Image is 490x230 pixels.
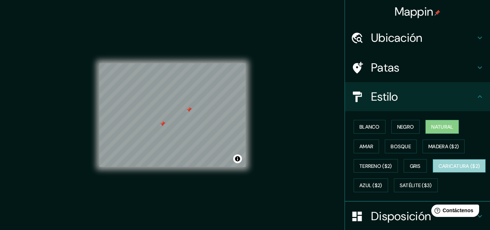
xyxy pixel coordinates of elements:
[410,163,421,169] font: Gris
[438,163,480,169] font: Caricatura ($2)
[435,10,440,16] img: pin-icon.png
[433,159,486,173] button: Caricatura ($2)
[425,202,482,222] iframe: Lanzador de widgets de ayuda
[345,53,490,82] div: Patas
[354,140,379,153] button: Amar
[404,159,427,173] button: Gris
[345,82,490,111] div: Estilo
[431,124,453,130] font: Natural
[354,159,398,173] button: Terreno ($2)
[371,89,398,104] font: Estilo
[354,120,386,134] button: Blanco
[371,30,423,45] font: Ubicación
[428,143,459,150] font: Madera ($2)
[99,63,246,167] canvas: Mapa
[394,178,438,192] button: Satélite ($3)
[385,140,417,153] button: Bosque
[371,209,431,224] font: Disposición
[233,154,242,163] button: Activar o desactivar atribución
[359,163,392,169] font: Terreno ($2)
[400,182,432,189] font: Satélite ($3)
[423,140,465,153] button: Madera ($2)
[359,124,380,130] font: Blanco
[425,120,459,134] button: Natural
[391,120,420,134] button: Negro
[391,143,411,150] font: Bosque
[395,4,433,19] font: Mappin
[345,23,490,52] div: Ubicación
[397,124,414,130] font: Negro
[359,182,382,189] font: Azul ($2)
[359,143,373,150] font: Amar
[354,178,388,192] button: Azul ($2)
[371,60,400,75] font: Patas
